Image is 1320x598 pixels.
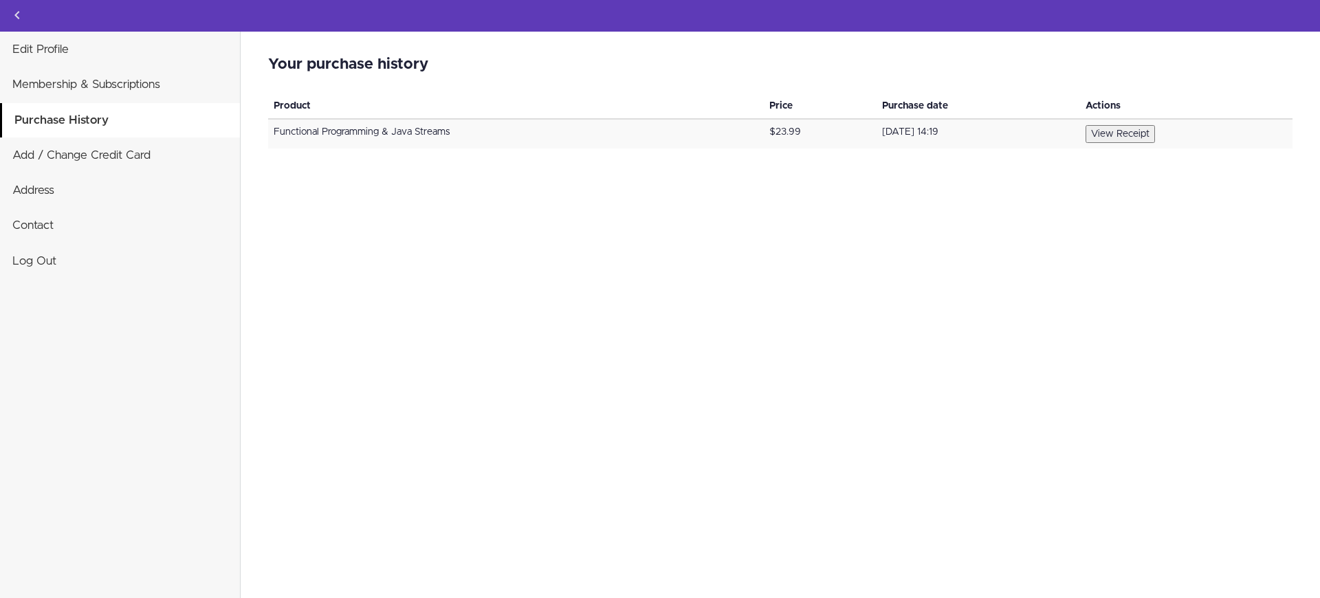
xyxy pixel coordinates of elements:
a: Purchase History [2,103,240,137]
th: Purchase date [877,93,1080,119]
td: $23.99 [764,119,877,148]
h2: Your purchase history [268,56,1292,73]
th: Actions [1080,93,1292,119]
td: [DATE] 14:19 [877,119,1080,148]
svg: Back to courses [9,7,25,23]
button: View Receipt [1086,125,1155,143]
th: Product [268,93,764,119]
th: Price [764,93,877,119]
td: Functional Programming & Java Streams [268,119,764,148]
